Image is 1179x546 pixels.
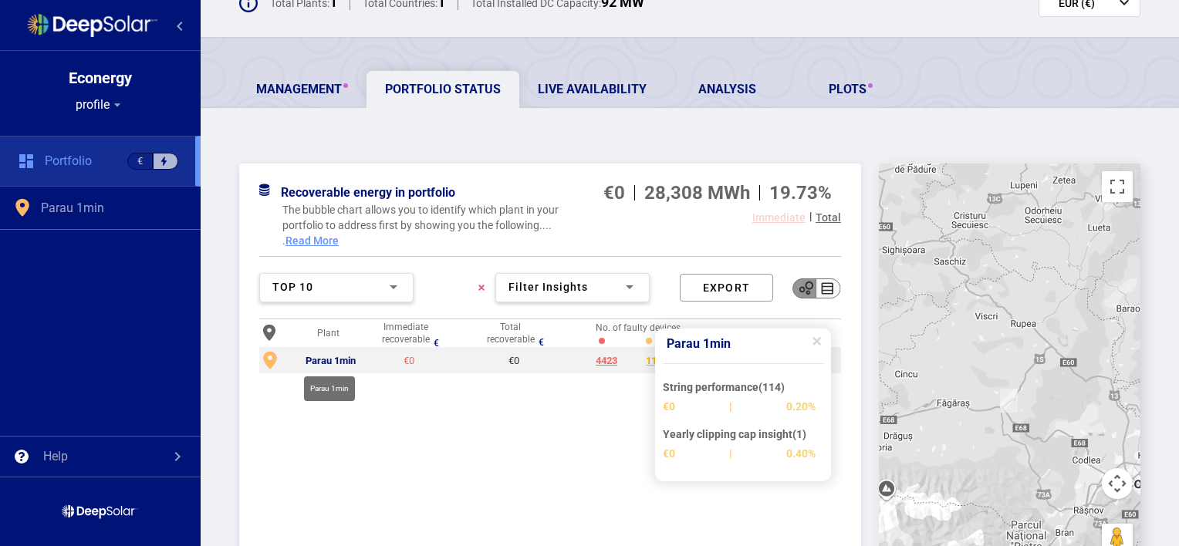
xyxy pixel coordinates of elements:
div: 114 [646,355,654,367]
div: €0 [594,185,635,201]
span: Read More [285,234,339,247]
div: Export [680,274,773,302]
a: Plots [789,71,912,108]
div: Total [816,208,841,248]
mat-icon: chevron_left [171,17,189,35]
div: Econergy [69,70,132,86]
div: String performance [663,379,816,399]
span: €0 [663,399,675,414]
div: Plant Size [702,327,744,339]
a: Management [238,71,367,108]
div: Parau 1min [306,355,356,367]
span: €0 [663,446,675,461]
span: Parau 1min [663,336,731,352]
button: Toggle fullscreen view [1102,171,1133,202]
div: Immediate recoverable [382,321,430,345]
div: Immediate [752,208,806,248]
span: | [729,399,732,414]
div: 19.73% [760,185,841,201]
div: No. of faulty devices [596,322,702,334]
div: Yearly clipping cap insight [663,426,816,446]
mat-icon: chevron_right [168,447,187,466]
span: Portfolio [45,153,92,169]
div: € [127,153,153,170]
div: € [539,335,544,350]
span: 0.20% [786,399,816,414]
div: €0 [382,355,436,367]
div: Plant [317,327,340,339]
div: 28,308 MWh [635,185,760,201]
span: profile [76,97,110,113]
span: Parau 1min [41,201,104,216]
mat-select: Filter Insights [495,273,650,302]
div: Help [43,449,68,464]
a: Analysis [665,71,789,108]
span: Top 10 [272,281,313,293]
div: €0 [487,355,541,367]
span: 0.40% [786,446,816,461]
div: € [434,335,439,343]
div: | [809,208,812,248]
div: Recoverable energy in portfolio [281,184,455,202]
a: Portfolio Status [367,71,519,108]
span: | [729,446,732,461]
div: Total recoverable [487,321,535,345]
div: Plant [317,327,383,339]
div: (114) [758,379,785,395]
mat-icon: arrow_drop_down [110,97,125,113]
div: Plant Size [702,327,796,339]
a: Live Availability [519,71,665,108]
div: 4423 [596,355,617,367]
div: Immediaterecoverable€ [382,321,486,345]
div: Totalrecoverable€ [487,321,591,345]
div: The bubble chart allows you to identify which plant in your portfolio to address first by showing... [282,202,577,248]
span: Filter Insights [508,281,588,293]
button: Map camera controls [1102,468,1133,499]
div: (1) [792,426,806,442]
